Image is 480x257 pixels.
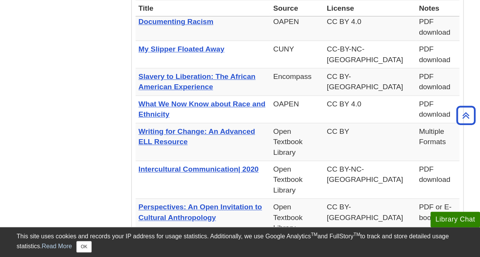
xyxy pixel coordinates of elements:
a: Writing for Change: An Advanced ELL Resource [139,127,255,146]
a: Read More [42,243,72,249]
button: Library Chat [430,212,480,227]
td: PDF download [416,68,459,96]
td: PDF download [416,41,459,68]
td: PDF download [416,13,459,41]
td: CC BY 4.0 [324,95,416,123]
a: Slavery to Liberation: The African American Experience [139,72,255,91]
sup: TM [311,232,317,237]
a: Perspectives: An Open Invitation to Cultural Anthropology [139,203,262,221]
td: PDF download [416,161,459,198]
td: PDF download [416,95,459,123]
td: CC BY-NC-[GEOGRAPHIC_DATA] [324,161,416,198]
td: CC-BY-NC-[GEOGRAPHIC_DATA] [324,41,416,68]
a: My Slipper Floated Away [139,45,225,53]
td: CUNY [270,41,323,68]
td: Open Textbook Library [270,161,323,198]
a: Intercultural Communication| 2020 [139,165,259,173]
td: Multiple Formats [416,123,459,161]
td: Open Textbook Library [270,199,323,236]
td: CC BY-[GEOGRAPHIC_DATA] [324,68,416,96]
a: What We Now Know about Race and Ethnicity [139,100,265,118]
td: Open Textbook Library [270,123,323,161]
td: CC BY 4.0 [324,13,416,41]
div: This site uses cookies and records your IP address for usage statistics. Additionally, we use Goo... [17,232,464,252]
a: Documenting Racism [139,18,213,26]
td: PDF or E-book [416,199,459,236]
td: CC BY [324,123,416,161]
td: Encompass [270,68,323,96]
a: Back to Top [454,110,478,120]
td: OAPEN [270,95,323,123]
button: Close [76,241,91,252]
td: CC BY-[GEOGRAPHIC_DATA] [324,199,416,236]
td: OAPEN [270,13,323,41]
sup: TM [354,232,360,237]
